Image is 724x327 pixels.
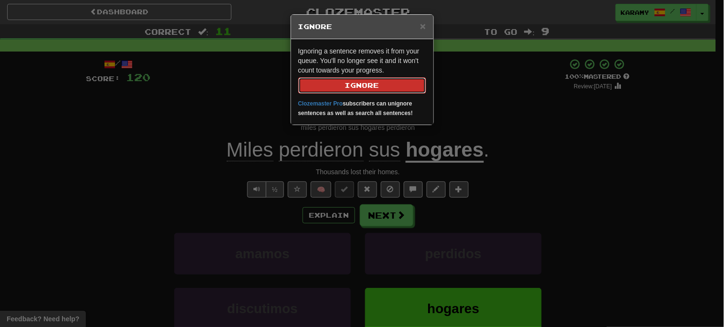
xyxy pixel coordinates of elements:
[420,21,426,31] button: Close
[298,77,426,94] button: Ignore
[298,46,426,94] p: Ignoring a sentence removes it from your queue. You'll no longer see it and it won't count toward...
[420,21,426,32] span: ×
[298,22,426,32] h5: Ignore
[298,100,343,107] a: Clozemaster Pro
[298,100,413,116] strong: subscribers can unignore sentences as well as search all sentences!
